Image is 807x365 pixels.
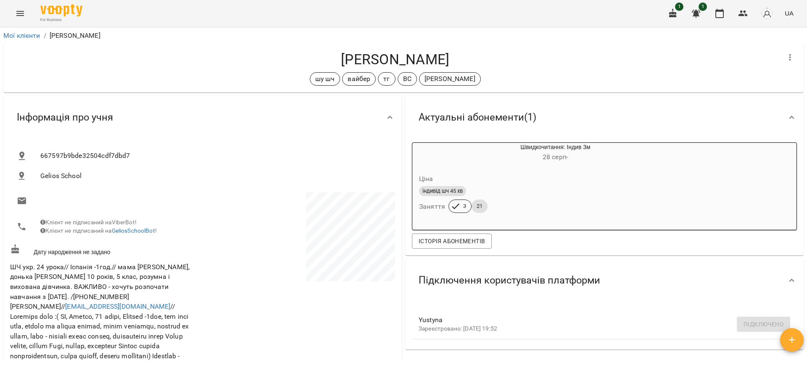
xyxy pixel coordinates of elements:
[3,96,402,139] div: Інформація про учня
[44,31,46,41] li: /
[761,8,773,19] img: avatar_s.png
[419,236,485,246] span: Історія абонементів
[3,32,40,39] a: Мої клієнти
[50,31,100,41] p: [PERSON_NAME]
[472,202,488,210] span: 21
[543,153,568,161] span: 28 серп -
[348,74,370,84] p: вайбер
[781,5,797,21] button: UA
[419,187,466,195] span: індивід шч 45 хв
[419,201,445,213] h6: Заняття
[40,151,388,161] span: 667597b9bde32504cdf7dbd7
[419,72,481,86] div: [PERSON_NAME]
[40,227,157,234] span: Клієнт не підписаний на !
[699,3,707,11] span: 1
[398,72,417,86] div: ВС
[785,9,794,18] span: UA
[17,111,113,124] span: Інформація про учня
[10,51,780,68] h4: [PERSON_NAME]
[8,242,203,258] div: Дату народження не задано
[412,143,453,163] div: Швидкочитання: Індив 3м
[40,219,137,226] span: Клієнт не підписаний на ViberBot!
[40,17,82,23] span: For Business
[3,31,804,41] nav: breadcrumb
[675,3,683,11] span: 1
[412,143,658,223] button: Швидкочитання: Індив 3м28 серп- Цінаіндивід шч 45 хвЗаняття321
[315,74,335,84] p: шу шч
[405,96,804,139] div: Актуальні абонементи(1)
[342,72,376,86] div: вайбер
[458,202,471,210] span: 3
[10,3,30,24] button: Menu
[412,234,492,249] button: Історія абонементів
[403,74,411,84] p: ВС
[383,74,390,84] p: тг
[378,72,395,86] div: тг
[405,259,804,302] div: Підключення користувачів платформи
[419,173,433,185] h6: Ціна
[419,315,777,325] span: Yustyna
[40,4,82,16] img: Voopty Logo
[419,274,600,287] span: Підключення користувачів платформи
[425,74,475,84] p: [PERSON_NAME]
[112,227,155,234] a: GeliosSchoolBot
[419,111,536,124] span: Актуальні абонементи ( 1 )
[453,143,658,163] div: Швидкочитання: Індив 3м
[40,171,388,181] span: Gelios School
[65,302,170,310] a: [EMAIL_ADDRESS][DOMAIN_NAME]
[419,325,777,333] p: Зареєстровано: [DATE] 19:52
[310,72,340,86] div: шу шч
